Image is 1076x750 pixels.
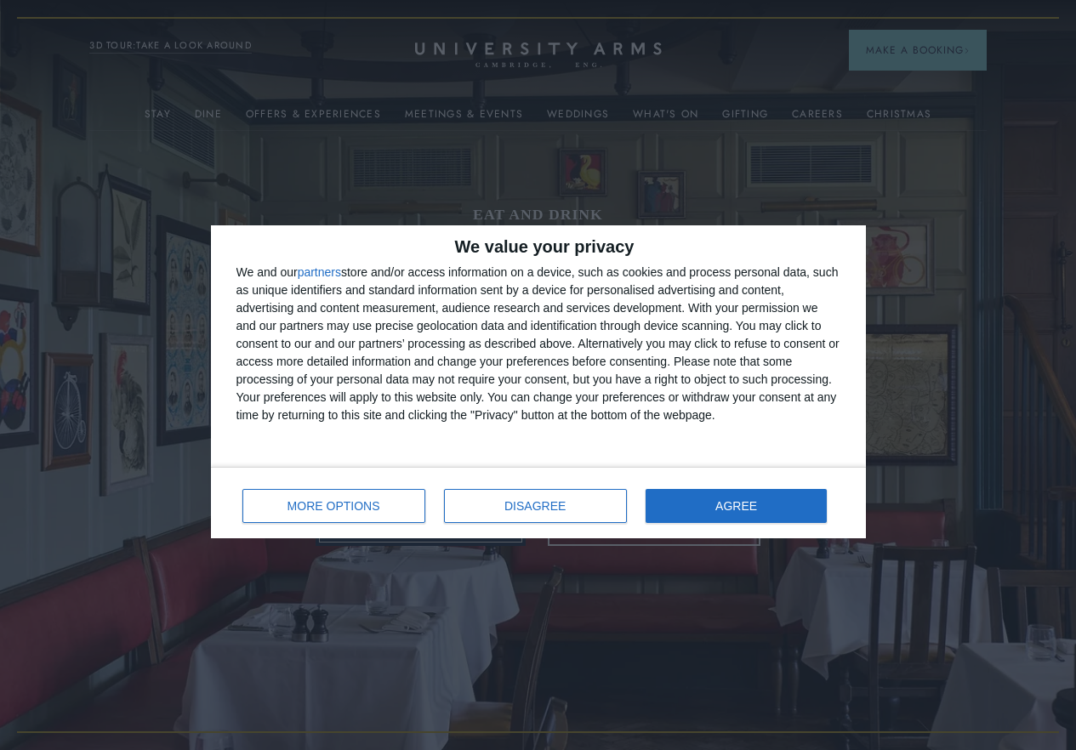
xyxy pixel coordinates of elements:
button: AGREE [646,489,828,523]
span: AGREE [715,500,757,512]
div: qc-cmp2-ui [211,225,866,538]
button: DISAGREE [444,489,627,523]
h2: We value your privacy [236,238,840,255]
span: DISAGREE [504,500,566,512]
span: MORE OPTIONS [288,500,380,512]
button: MORE OPTIONS [242,489,425,523]
div: We and our store and/or access information on a device, such as cookies and process personal data... [236,264,840,424]
button: partners [298,266,341,278]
